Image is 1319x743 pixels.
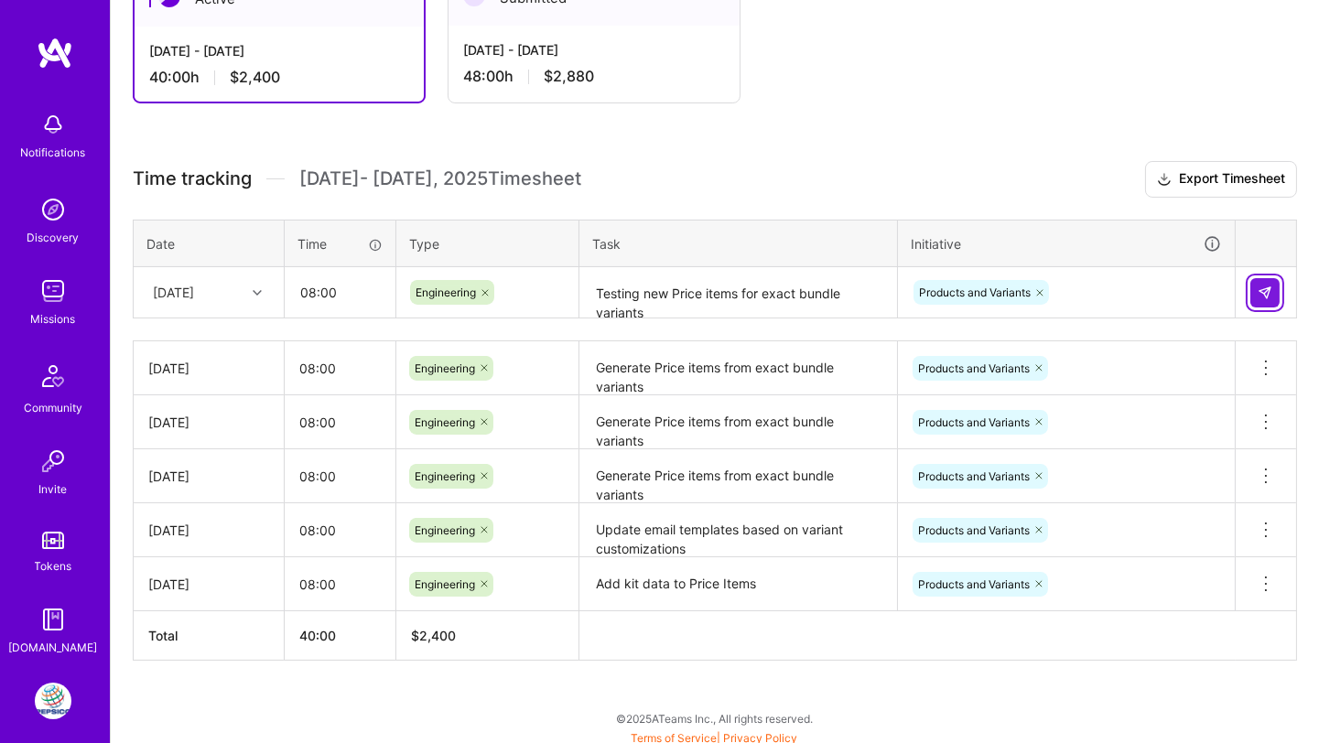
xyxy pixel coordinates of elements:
[230,68,280,87] span: $2,400
[134,220,285,267] th: Date
[148,413,269,432] div: [DATE]
[285,611,396,661] th: 40:00
[42,532,64,549] img: tokens
[148,467,269,486] div: [DATE]
[581,269,895,318] textarea: Testing new Price items for exact bundle variants
[35,556,72,576] div: Tokens
[581,559,895,609] textarea: Add kit data to Price Items
[544,67,594,86] span: $2,880
[35,191,71,228] img: discovery
[285,506,395,555] input: HH:MM
[581,343,895,393] textarea: Generate Price items from exact bundle variants
[299,167,581,190] span: [DATE] - [DATE] , 2025 Timesheet
[35,601,71,638] img: guide book
[415,577,475,591] span: Engineering
[581,451,895,501] textarea: Generate Price items from exact bundle variants
[35,106,71,143] img: bell
[134,611,285,661] th: Total
[285,452,395,501] input: HH:MM
[9,638,98,657] div: [DOMAIN_NAME]
[153,283,194,302] div: [DATE]
[286,268,395,317] input: HH:MM
[35,443,71,479] img: Invite
[149,68,409,87] div: 40:00 h
[1157,170,1172,189] i: icon Download
[918,523,1030,537] span: Products and Variants
[30,683,76,719] a: PepsiCo: eCommerce Elixir Development
[253,288,262,297] i: icon Chevron
[35,683,71,719] img: PepsiCo: eCommerce Elixir Development
[918,415,1030,429] span: Products and Variants
[297,234,383,253] div: Time
[581,505,895,555] textarea: Update email templates based on variant customizations
[285,398,395,447] input: HH:MM
[415,469,475,483] span: Engineering
[24,398,82,417] div: Community
[285,560,395,608] input: HH:MM
[1145,161,1297,198] button: Export Timesheet
[35,273,71,309] img: teamwork
[31,354,75,398] img: Community
[31,309,76,328] div: Missions
[1258,285,1272,300] img: Submit
[148,575,269,594] div: [DATE]
[1250,278,1281,307] div: null
[396,220,579,267] th: Type
[110,695,1319,741] div: © 2025 ATeams Inc., All rights reserved.
[21,143,86,162] div: Notifications
[919,285,1031,299] span: Products and Variants
[415,361,475,375] span: Engineering
[463,67,725,86] div: 48:00 h
[149,41,409,60] div: [DATE] - [DATE]
[411,628,456,643] span: $ 2,400
[285,344,395,393] input: HH:MM
[911,233,1222,254] div: Initiative
[39,479,68,499] div: Invite
[148,521,269,540] div: [DATE]
[918,469,1030,483] span: Products and Variants
[415,415,475,429] span: Engineering
[415,523,475,537] span: Engineering
[463,40,725,59] div: [DATE] - [DATE]
[581,397,895,447] textarea: Generate Price items from exact bundle variants
[148,359,269,378] div: [DATE]
[37,37,73,70] img: logo
[416,285,476,299] span: Engineering
[918,361,1030,375] span: Products and Variants
[27,228,80,247] div: Discovery
[579,220,898,267] th: Task
[133,167,252,190] span: Time tracking
[918,577,1030,591] span: Products and Variants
